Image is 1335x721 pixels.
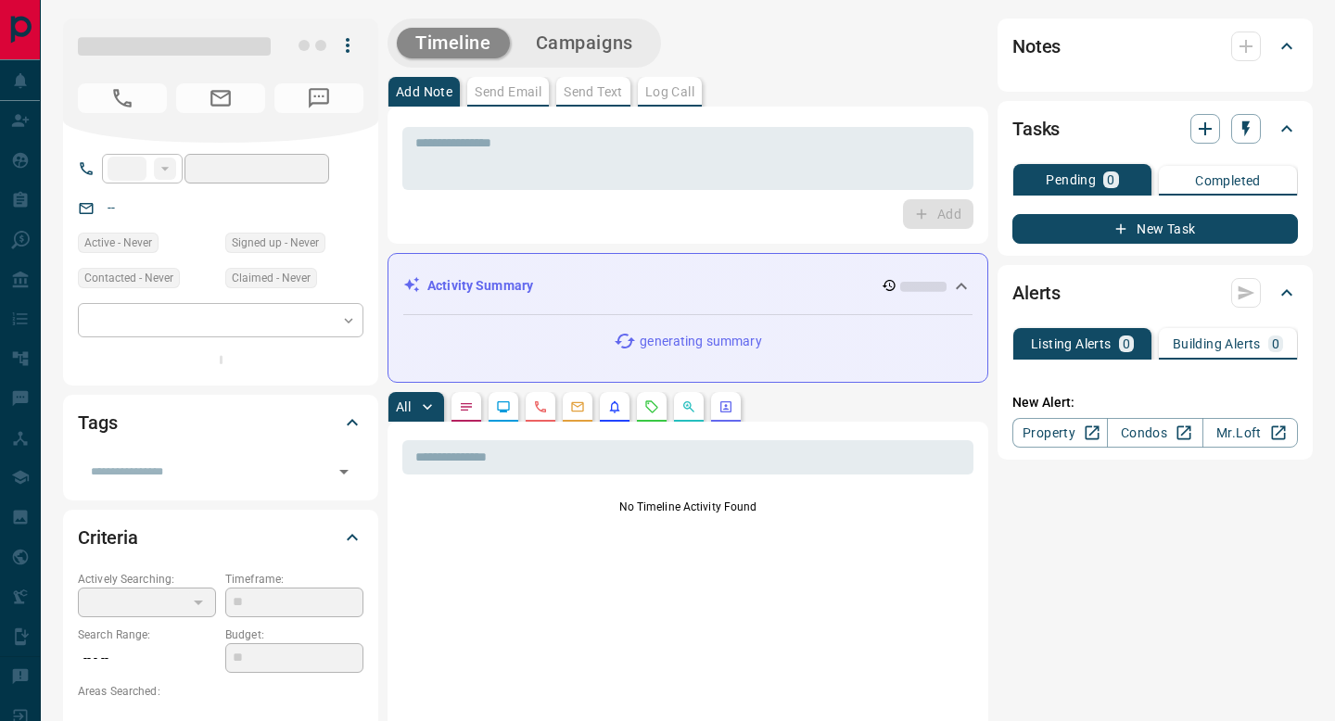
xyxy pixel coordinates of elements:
[607,399,622,414] svg: Listing Alerts
[644,399,659,414] svg: Requests
[533,399,548,414] svg: Calls
[403,269,973,303] div: Activity Summary
[1195,174,1261,187] p: Completed
[1107,418,1202,448] a: Condos
[640,332,761,351] p: generating summary
[78,683,363,700] p: Areas Searched:
[1012,114,1060,144] h2: Tasks
[225,571,363,588] p: Timeframe:
[1012,271,1298,315] div: Alerts
[1046,173,1096,186] p: Pending
[78,571,216,588] p: Actively Searching:
[402,499,973,515] p: No Timeline Activity Found
[1012,214,1298,244] button: New Task
[718,399,733,414] svg: Agent Actions
[108,200,115,215] a: --
[1107,173,1114,186] p: 0
[1123,337,1130,350] p: 0
[78,515,363,560] div: Criteria
[1012,278,1061,308] h2: Alerts
[570,399,585,414] svg: Emails
[232,269,311,287] span: Claimed - Never
[459,399,474,414] svg: Notes
[1012,107,1298,151] div: Tasks
[1173,337,1261,350] p: Building Alerts
[1272,337,1279,350] p: 0
[78,626,216,643] p: Search Range:
[1031,337,1112,350] p: Listing Alerts
[1202,418,1298,448] a: Mr.Loft
[84,234,152,252] span: Active - Never
[78,83,167,113] span: No Number
[232,234,319,252] span: Signed up - Never
[84,269,173,287] span: Contacted - Never
[517,28,652,58] button: Campaigns
[78,523,138,552] h2: Criteria
[1012,418,1108,448] a: Property
[397,28,510,58] button: Timeline
[1012,393,1298,412] p: New Alert:
[176,83,265,113] span: No Email
[396,400,411,413] p: All
[331,459,357,485] button: Open
[427,276,533,296] p: Activity Summary
[78,643,216,674] p: -- - --
[225,626,363,643] p: Budget:
[396,85,452,98] p: Add Note
[1012,32,1061,61] h2: Notes
[78,408,117,437] h2: Tags
[681,399,696,414] svg: Opportunities
[78,400,363,445] div: Tags
[496,399,511,414] svg: Lead Browsing Activity
[1012,24,1298,69] div: Notes
[274,83,363,113] span: No Number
